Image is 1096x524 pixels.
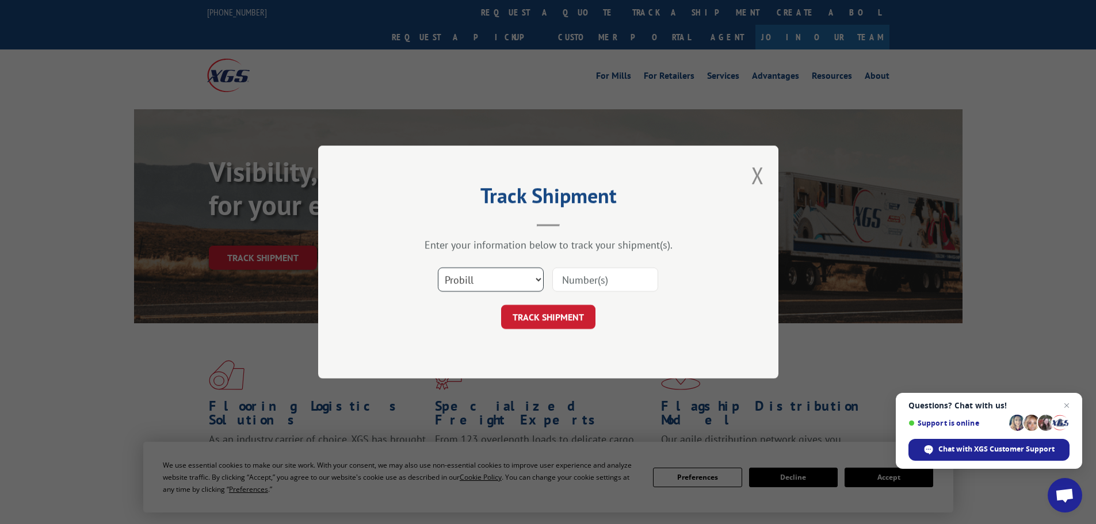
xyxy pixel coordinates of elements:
[938,444,1055,454] span: Chat with XGS Customer Support
[908,439,1070,461] span: Chat with XGS Customer Support
[552,267,658,292] input: Number(s)
[376,238,721,251] div: Enter your information below to track your shipment(s).
[908,419,1005,427] span: Support is online
[908,401,1070,410] span: Questions? Chat with us!
[501,305,595,329] button: TRACK SHIPMENT
[376,188,721,209] h2: Track Shipment
[1048,478,1082,512] a: Open chat
[751,160,764,190] button: Close modal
